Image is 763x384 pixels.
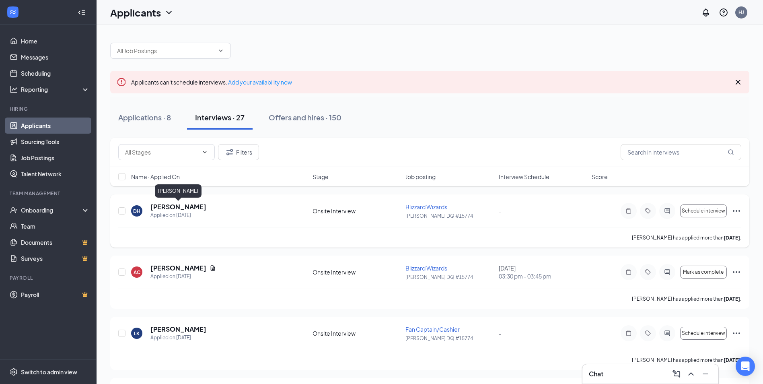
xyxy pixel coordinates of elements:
div: [DATE] [499,264,587,280]
a: Job Postings [21,150,90,166]
div: Payroll [10,275,88,281]
svg: Tag [643,330,653,337]
span: Mark as complete [683,269,724,275]
svg: ChevronDown [202,149,208,155]
div: Applied on [DATE] [150,334,206,342]
span: Interview Schedule [499,173,549,181]
a: SurveysCrown [21,250,90,266]
div: Interviews · 27 [195,112,245,122]
svg: Note [624,269,633,275]
a: Team [21,218,90,234]
span: Schedule interview [682,330,725,336]
svg: Minimize [701,369,710,379]
button: Minimize [699,367,712,380]
input: All Stages [125,148,198,157]
div: HJ [738,9,744,16]
svg: ActiveChat [662,269,672,275]
div: Applied on [DATE] [150,273,216,281]
div: Hiring [10,105,88,112]
span: - [499,207,502,215]
a: Scheduling [21,65,90,81]
p: [PERSON_NAME] has applied more than . [632,357,741,363]
h1: Applicants [110,6,161,19]
p: [PERSON_NAME] DQ #15774 [405,213,494,219]
div: Team Management [10,190,88,197]
div: Onsite Interview [313,268,401,276]
svg: ChevronDown [218,47,224,54]
div: Open Intercom Messenger [736,357,755,376]
div: Onsite Interview [313,207,401,215]
div: Applied on [DATE] [150,211,206,219]
a: Applicants [21,118,90,134]
svg: Error [117,77,126,87]
div: Switch to admin view [21,368,77,376]
div: LK [134,330,140,337]
b: [DATE] [724,296,740,302]
svg: Tag [643,269,653,275]
p: [PERSON_NAME] has applied more than . [632,295,741,302]
svg: Ellipses [732,267,741,277]
svg: Collapse [78,8,86,17]
h3: Chat [589,370,603,378]
div: DH [133,208,140,215]
svg: MagnifyingGlass [728,149,734,155]
h5: [PERSON_NAME] [150,264,206,273]
svg: Note [624,208,633,214]
svg: Settings [10,368,18,376]
b: [DATE] [724,235,740,241]
span: - [499,330,502,337]
svg: Cross [733,77,743,87]
button: Filter Filters [218,144,259,160]
svg: ComposeMessage [672,369,681,379]
svg: ChevronUp [686,369,696,379]
div: AC [134,269,140,276]
svg: ChevronDown [164,8,174,17]
svg: UserCheck [10,206,18,214]
a: Messages [21,49,90,65]
button: ComposeMessage [670,367,683,380]
svg: Analysis [10,85,18,93]
a: Home [21,33,90,49]
span: Schedule interview [682,208,725,214]
span: Blizzard Wizards [405,264,447,272]
a: Add your availability now [228,78,292,86]
a: PayrollCrown [21,287,90,303]
div: Onsite Interview [313,329,401,337]
span: Blizzard Wizards [405,203,447,211]
button: ChevronUp [685,367,697,380]
h5: [PERSON_NAME] [150,325,206,334]
a: Talent Network [21,166,90,182]
span: Name · Applied On [131,173,180,181]
div: Reporting [21,85,90,93]
svg: Tag [643,208,653,214]
svg: Filter [225,147,234,157]
div: Onboarding [21,206,83,214]
div: [PERSON_NAME] [155,184,202,198]
b: [DATE] [724,357,740,363]
input: All Job Postings [117,46,214,55]
span: 03:30 pm - 03:45 pm [499,272,587,280]
p: [PERSON_NAME] DQ #15774 [405,274,494,281]
button: Mark as complete [680,266,727,279]
span: Applicants can't schedule interviews. [131,78,292,86]
a: DocumentsCrown [21,234,90,250]
button: Schedule interview [680,204,727,217]
p: [PERSON_NAME] has applied more than . [632,234,741,241]
svg: QuestionInfo [719,8,728,17]
svg: ActiveChat [662,330,672,337]
p: [PERSON_NAME] DQ #15774 [405,335,494,342]
div: Applications · 8 [118,112,171,122]
span: Stage [313,173,329,181]
h5: [PERSON_NAME] [150,202,206,211]
svg: Ellipses [732,328,741,338]
button: Schedule interview [680,327,727,340]
svg: WorkstreamLogo [9,8,17,16]
span: Score [592,173,608,181]
svg: Note [624,330,633,337]
span: Fan Captain/Cashier [405,326,460,333]
svg: Document [210,265,216,271]
svg: Ellipses [732,206,741,216]
a: Sourcing Tools [21,134,90,150]
div: Offers and hires · 150 [269,112,341,122]
svg: ActiveChat [662,208,672,214]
